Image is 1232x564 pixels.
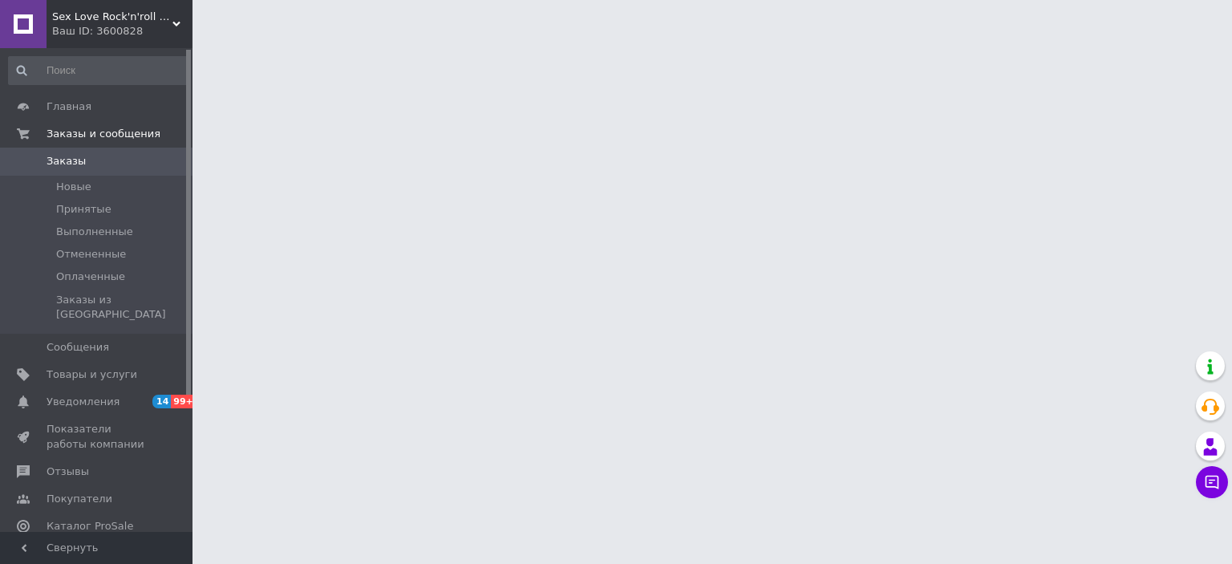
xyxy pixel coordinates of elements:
span: Товары и услуги [47,367,137,382]
span: Заказы из [GEOGRAPHIC_DATA] [56,293,188,322]
input: Поиск [8,56,189,85]
span: Покупатели [47,492,112,506]
span: Сообщения [47,340,109,355]
span: Sex Love Rock'n'roll 🔥❤️🤘 [52,10,172,24]
span: Уведомления [47,395,120,409]
span: Отмененные [56,247,126,262]
span: Показатели работы компании [47,422,148,451]
div: Ваш ID: 3600828 [52,24,192,39]
span: Каталог ProSale [47,519,133,534]
span: Главная [47,99,91,114]
button: Чат с покупателем [1196,466,1228,498]
span: Заказы и сообщения [47,127,160,141]
span: Новые [56,180,91,194]
span: Отзывы [47,465,89,479]
span: 99+ [171,395,197,408]
span: Заказы [47,154,86,168]
span: Принятые [56,202,111,217]
span: Оплаченные [56,270,125,284]
span: 14 [152,395,171,408]
span: Выполненные [56,225,133,239]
